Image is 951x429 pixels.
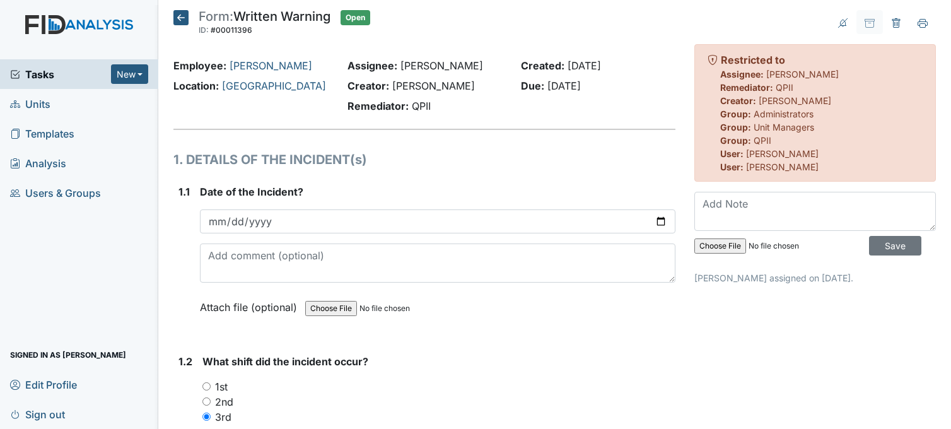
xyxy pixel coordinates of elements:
span: QPII [412,100,431,112]
span: [DATE] [547,79,581,92]
label: 1st [215,379,228,394]
a: [GEOGRAPHIC_DATA] [222,79,326,92]
input: 1st [202,382,211,391]
input: 3rd [202,413,211,421]
span: [PERSON_NAME] [766,69,839,79]
input: 2nd [202,397,211,406]
strong: User: [720,162,744,172]
strong: Location: [173,79,219,92]
input: Save [869,236,921,256]
span: [PERSON_NAME] [392,79,475,92]
strong: Employee: [173,59,226,72]
span: Users & Groups [10,183,101,203]
strong: Assignee: [347,59,397,72]
span: Templates [10,124,74,143]
span: Analysis [10,153,66,173]
strong: Group: [720,135,751,146]
strong: Due: [521,79,544,92]
label: 1.2 [178,354,192,369]
span: [PERSON_NAME] [400,59,483,72]
strong: Creator: [347,79,389,92]
span: [DATE] [568,59,601,72]
span: [PERSON_NAME] [759,95,831,106]
strong: Creator: [720,95,756,106]
a: Tasks [10,67,111,82]
span: Administrators [754,109,814,119]
span: Form: [199,9,233,24]
span: Unit Managers [754,122,814,132]
h1: 1. DETAILS OF THE INCIDENT(s) [173,150,675,169]
span: Signed in as [PERSON_NAME] [10,345,126,365]
span: ID: [199,25,209,35]
strong: Remediator: [720,82,773,93]
a: [PERSON_NAME] [230,59,312,72]
span: Edit Profile [10,375,77,394]
span: [PERSON_NAME] [746,148,819,159]
strong: Assignee: [720,69,764,79]
span: What shift did the incident occur? [202,355,368,368]
span: [PERSON_NAME] [746,162,819,172]
strong: Group: [720,122,751,132]
span: Sign out [10,404,65,424]
span: Date of the Incident? [200,185,303,198]
label: 2nd [215,394,233,409]
span: Units [10,94,50,114]
span: Open [341,10,370,25]
label: 1.1 [178,184,190,199]
span: QPII [776,82,793,93]
strong: Restricted to [721,54,785,66]
span: QPII [754,135,771,146]
strong: Group: [720,109,751,119]
span: #00011396 [211,25,252,35]
p: [PERSON_NAME] assigned on [DATE]. [694,271,936,285]
button: New [111,64,149,84]
strong: Created: [521,59,564,72]
label: 3rd [215,409,231,425]
strong: Remediator: [347,100,409,112]
strong: User: [720,148,744,159]
label: Attach file (optional) [200,293,302,315]
div: Written Warning [199,10,330,38]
